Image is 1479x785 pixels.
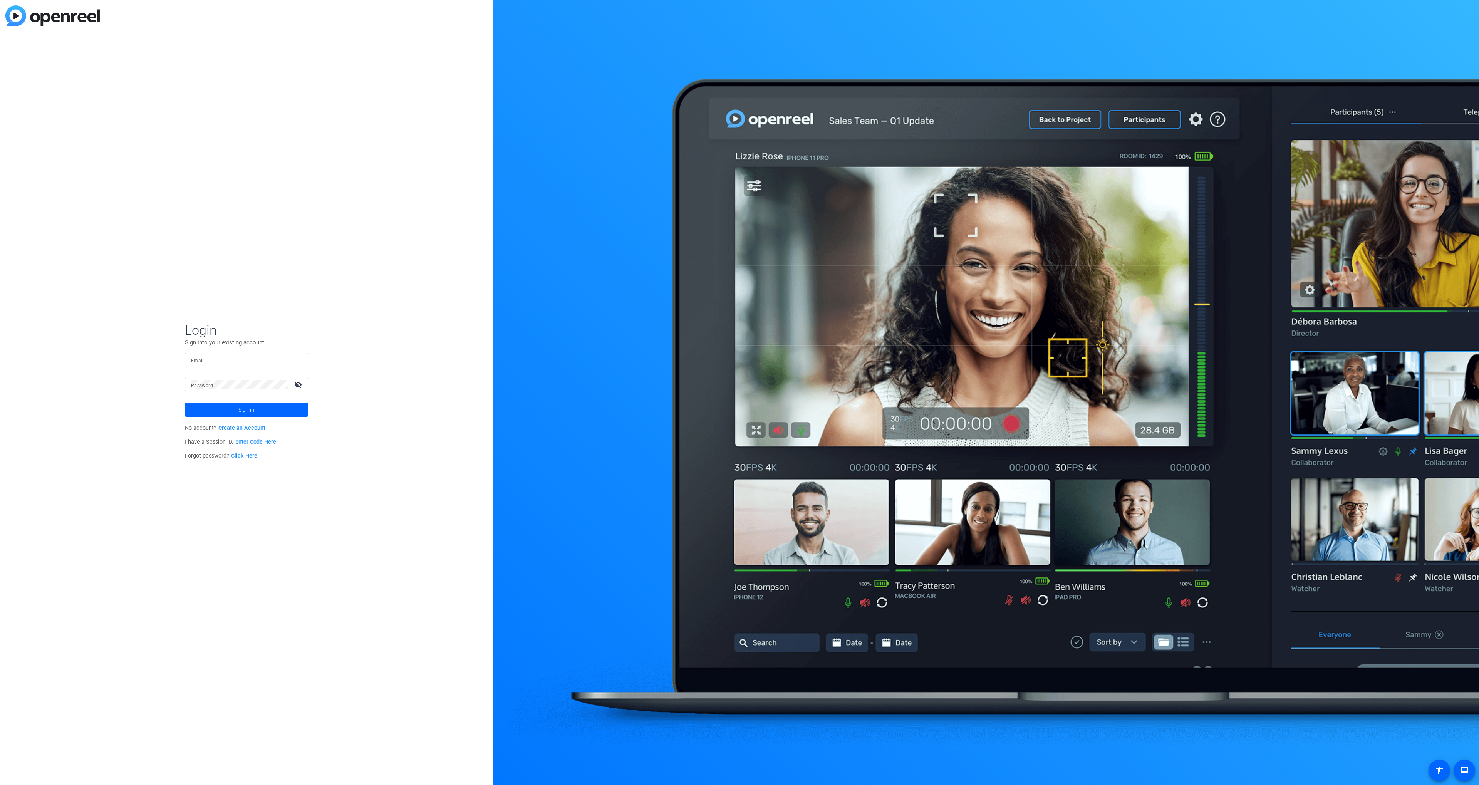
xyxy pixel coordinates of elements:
[231,453,257,459] a: Click Here
[191,358,204,363] mat-label: Email
[185,403,308,417] button: Sign in
[191,383,213,388] mat-label: Password
[185,338,308,347] p: Sign into your existing account.
[1435,766,1444,775] mat-icon: accessibility
[218,425,265,431] a: Create an Account
[185,453,257,459] span: Forgot password?
[235,439,276,445] a: Enter Code Here
[185,322,308,338] span: Login
[185,439,276,445] span: I have a Session ID.
[290,379,308,390] mat-icon: visibility_off
[238,400,254,419] span: Sign in
[1460,766,1469,775] mat-icon: message
[185,425,265,431] span: No account?
[5,5,100,26] img: blue-gradient.svg
[191,355,302,364] input: Enter Email Address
